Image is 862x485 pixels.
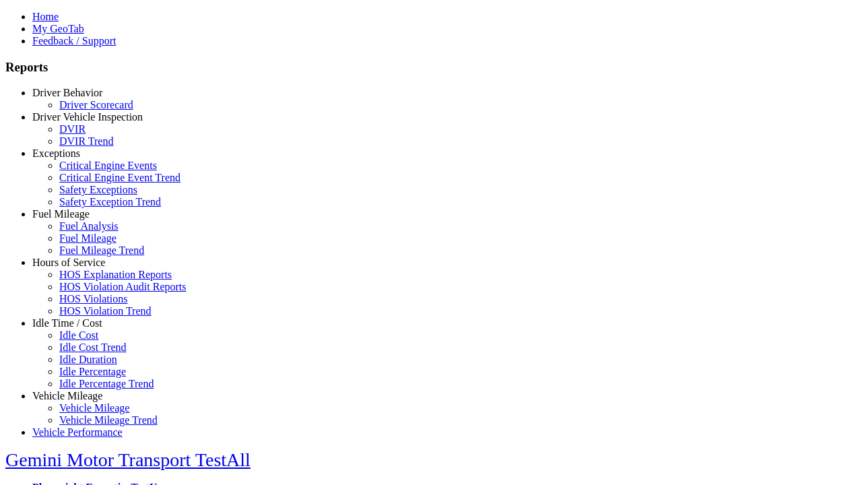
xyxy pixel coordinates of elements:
[32,257,105,268] a: Hours of Service
[59,329,98,341] a: Idle Cost
[59,305,152,317] a: HOS Violation Trend
[59,196,161,207] a: Safety Exception Trend
[59,293,127,304] a: HOS Violations
[59,160,157,171] a: Critical Engine Events
[32,87,102,98] a: Driver Behavior
[59,99,133,110] a: Driver Scorecard
[59,269,172,280] a: HOS Explanation Reports
[32,35,116,46] a: Feedback / Support
[32,208,90,220] a: Fuel Mileage
[59,232,117,244] a: Fuel Mileage
[32,317,102,329] a: Idle Time / Cost
[59,184,137,195] a: Safety Exceptions
[59,245,144,256] a: Fuel Mileage Trend
[5,60,857,75] h3: Reports
[59,172,180,183] a: Critical Engine Event Trend
[32,11,59,22] a: Home
[59,366,126,377] a: Idle Percentage
[59,354,117,365] a: Idle Duration
[59,281,187,292] a: HOS Violation Audit Reports
[32,390,102,401] a: Vehicle Mileage
[5,449,251,470] a: Gemini Motor Transport TestAll
[59,135,113,147] a: DVIR Trend
[32,148,80,159] a: Exceptions
[59,220,119,232] a: Fuel Analysis
[59,342,127,353] a: Idle Cost Trend
[32,23,84,34] a: My GeoTab
[59,123,86,135] a: DVIR
[59,378,154,389] a: Idle Percentage Trend
[59,402,129,414] a: Vehicle Mileage
[32,111,143,123] a: Driver Vehicle Inspection
[59,414,158,426] a: Vehicle Mileage Trend
[32,426,123,438] a: Vehicle Performance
